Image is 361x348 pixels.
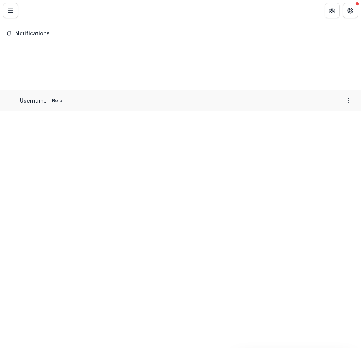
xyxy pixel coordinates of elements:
[3,3,18,18] button: Toggle Menu
[15,30,355,37] span: Notifications
[3,27,358,40] button: Notifications
[343,3,358,18] button: Get Help
[325,3,340,18] button: Partners
[50,97,65,104] p: Role
[20,96,47,104] p: Username
[344,96,353,105] button: More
